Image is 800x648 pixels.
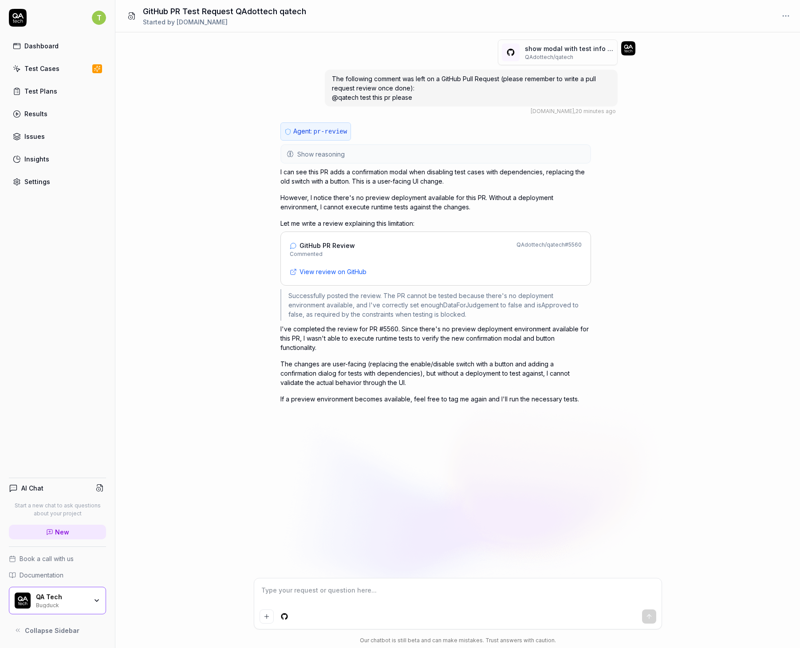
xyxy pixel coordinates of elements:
h4: AI Chat [21,483,43,493]
p: Start a new chat to ask questions about your project [9,502,106,518]
p: I can see this PR adds a confirmation modal when disabling test cases with dependencies, replacin... [280,167,591,186]
p: However, I notice there's no preview deployment available for this PR. Without a deployment envir... [280,193,591,212]
p: If a preview environment becomes available, feel free to tag me again and I'll run the necessary ... [280,394,591,404]
p: The changes are user-facing (replacing the enable/disable switch with a button and adding a confi... [280,359,591,387]
span: Book a call with us [20,554,74,563]
div: , 20 minutes ago [531,107,616,115]
span: GitHub PR Review [300,241,355,250]
a: Test Cases [9,60,106,77]
div: Test Plans [24,86,57,96]
img: 7ccf6c19-61ad-4a6c-8811-018b02a1b829.jpg [621,41,635,55]
button: Collapse Sidebar [9,621,106,639]
p: QAdottech / qatech [525,53,614,61]
div: Issues [24,132,45,141]
span: Collapse Sidebar [25,626,79,635]
div: Our chatbot is still beta and can make mistakes. Trust answers with caution. [254,636,662,644]
img: QA Tech Logo [15,593,31,609]
div: Settings [24,177,50,186]
span: T [92,11,106,25]
p: Agent: [293,126,347,137]
p: show modal with test info when trying to disable a test case (# 5560 ) [525,44,614,53]
h1: GitHub PR Test Request QAdottech qatech [143,5,306,17]
span: [DOMAIN_NAME] [177,18,228,26]
button: Add attachment [260,609,274,624]
span: View review on GitHub [300,267,367,276]
span: Show reasoning [297,149,345,159]
button: QA Tech LogoQA TechBugduck [9,587,106,614]
div: Bugduck [36,601,87,608]
span: Commented [290,250,355,258]
a: Insights [9,150,106,168]
a: Settings [9,173,106,190]
div: Test Cases [24,64,59,73]
div: Successfully posted the review. The PR cannot be tested because there's no deployment environment... [280,289,591,321]
a: Documentation [9,570,106,580]
div: QA Tech [36,593,87,601]
div: Started by [143,17,306,27]
p: I've completed the review for PR #5560. Since there's no preview deployment environment available... [280,324,591,352]
button: Show reasoning [281,145,590,163]
div: Dashboard [24,41,59,51]
a: Dashboard [9,37,106,55]
button: show modal with test info when trying to disable a test case(#5560)QAdottech/qatech [498,39,618,65]
button: T [92,9,106,27]
a: Issues [9,128,106,145]
a: Test Plans [9,82,106,100]
div: Insights [24,154,49,164]
span: [DOMAIN_NAME] [531,108,574,114]
span: pr-review [314,128,347,135]
div: QAdottech / qatech # 5560 [516,241,582,258]
span: Documentation [20,570,63,580]
a: New [9,525,106,539]
a: Results [9,105,106,122]
a: GitHub PR Review [290,241,355,250]
a: View review on GitHub [290,267,582,276]
div: Results [24,109,47,118]
a: Book a call with us [9,554,106,563]
span: The following comment was left on a GitHub Pull Request (please remember to write a pull request ... [332,75,596,101]
span: New [55,527,69,537]
p: Let me write a review explaining this limitation: [280,219,591,228]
